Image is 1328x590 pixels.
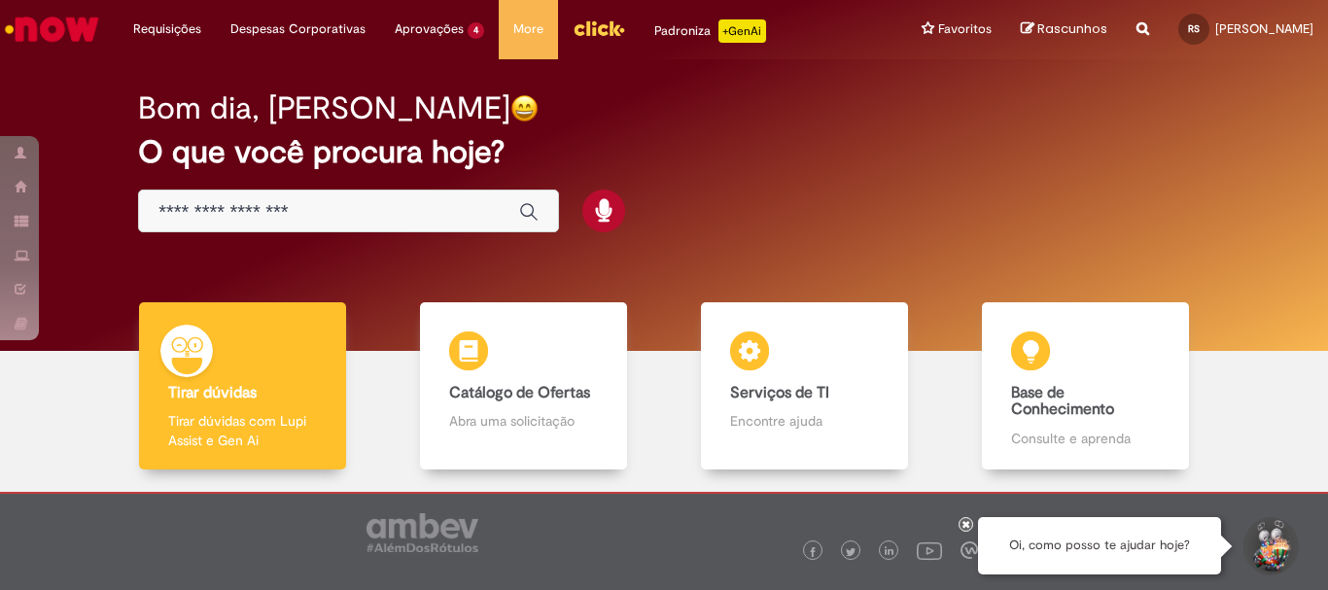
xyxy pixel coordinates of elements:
span: Requisições [133,19,201,39]
span: Rascunhos [1037,19,1107,38]
span: RS [1188,22,1200,35]
div: Oi, como posso te ajudar hoje? [978,517,1221,574]
img: logo_footer_facebook.png [808,547,818,557]
img: logo_footer_youtube.png [917,538,942,563]
a: Serviços de TI Encontre ajuda [664,302,945,470]
h2: Bom dia, [PERSON_NAME] [138,91,510,125]
img: ServiceNow [2,10,102,49]
a: Rascunhos [1021,20,1107,39]
img: happy-face.png [510,94,539,122]
span: Aprovações [395,19,464,39]
span: More [513,19,543,39]
img: logo_footer_linkedin.png [885,546,894,558]
a: Base de Conhecimento Consulte e aprenda [945,302,1226,470]
b: Serviços de TI [730,383,829,402]
button: Iniciar Conversa de Suporte [1241,517,1299,575]
img: logo_footer_twitter.png [846,547,856,557]
img: click_logo_yellow_360x200.png [573,14,625,43]
h2: O que você procura hoje? [138,135,1190,169]
span: Favoritos [938,19,992,39]
span: 4 [468,22,484,39]
b: Base de Conhecimento [1011,383,1114,420]
img: logo_footer_ambev_rotulo_gray.png [367,513,478,552]
span: Despesas Corporativas [230,19,366,39]
a: Tirar dúvidas Tirar dúvidas com Lupi Assist e Gen Ai [102,302,383,470]
p: Tirar dúvidas com Lupi Assist e Gen Ai [168,411,316,450]
img: logo_footer_workplace.png [961,541,978,559]
a: Catálogo de Ofertas Abra uma solicitação [383,302,664,470]
span: [PERSON_NAME] [1215,20,1313,37]
b: Tirar dúvidas [168,383,257,402]
p: Abra uma solicitação [449,411,597,431]
b: Catálogo de Ofertas [449,383,590,402]
p: +GenAi [718,19,766,43]
p: Consulte e aprenda [1011,429,1159,448]
p: Encontre ajuda [730,411,878,431]
div: Padroniza [654,19,766,43]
